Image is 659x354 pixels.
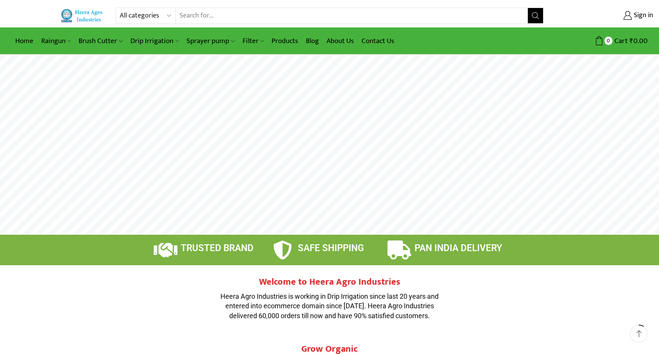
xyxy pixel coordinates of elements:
[323,32,358,50] a: About Us
[215,277,444,288] h2: Welcome to Heera Agro Industries
[268,32,302,50] a: Products
[302,32,323,50] a: Blog
[632,11,653,21] span: Sign in
[604,37,612,45] span: 0
[358,32,398,50] a: Contact Us
[239,32,268,50] a: Filter
[11,32,37,50] a: Home
[551,34,648,48] a: 0 Cart ₹0.00
[528,8,543,23] button: Search button
[183,32,238,50] a: Sprayer pump
[37,32,75,50] a: Raingun
[415,243,502,253] span: PAN INDIA DELIVERY
[298,243,364,253] span: SAFE SHIPPING
[181,243,254,253] span: TRUSTED BRAND
[630,35,648,47] bdi: 0.00
[612,36,628,46] span: Cart
[555,9,653,22] a: Sign in
[215,292,444,321] p: Heera Agro Industries is working in Drip Irrigation since last 20 years and entered into ecommerc...
[176,8,528,23] input: Search for...
[630,35,633,47] span: ₹
[127,32,183,50] a: Drip Irrigation
[75,32,126,50] a: Brush Cutter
